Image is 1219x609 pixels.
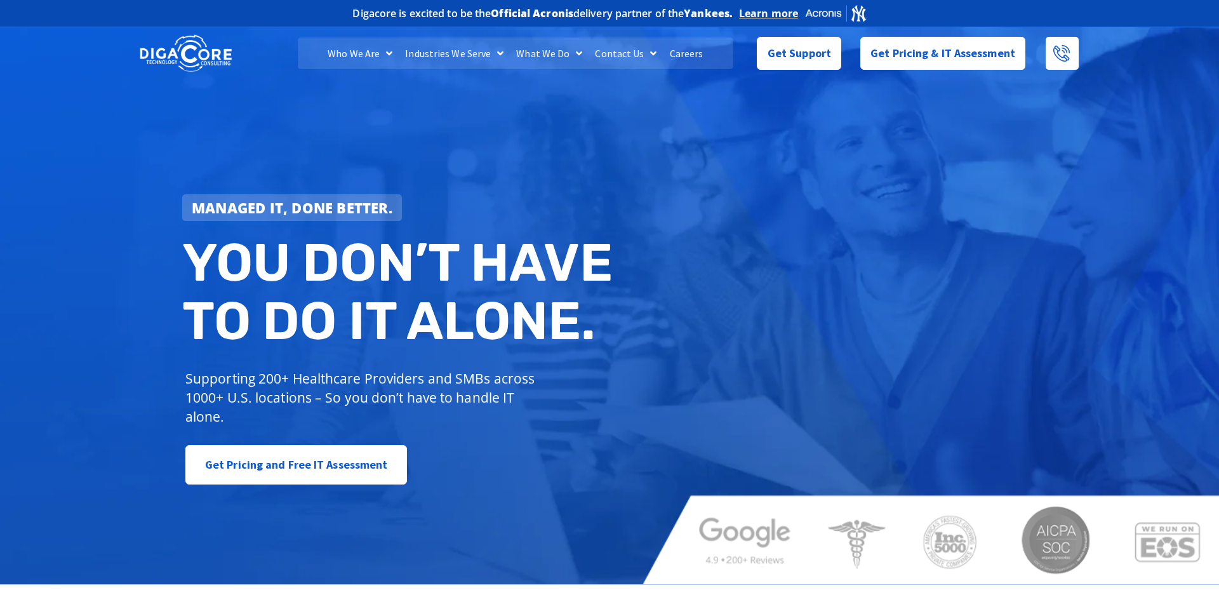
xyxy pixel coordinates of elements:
[739,7,798,20] a: Learn more
[352,8,733,18] h2: Digacore is excited to be the delivery partner of the
[205,452,387,478] span: Get Pricing and Free IT Assessment
[757,37,841,70] a: Get Support
[860,37,1025,70] a: Get Pricing & IT Assessment
[491,6,573,20] b: Official Acronis
[589,37,663,69] a: Contact Us
[192,198,392,217] strong: Managed IT, done better.
[185,445,407,485] a: Get Pricing and Free IT Assessment
[768,41,831,66] span: Get Support
[298,37,733,69] nav: Menu
[399,37,510,69] a: Industries We Serve
[182,194,402,221] a: Managed IT, done better.
[182,234,619,350] h2: You don’t have to do IT alone.
[321,37,399,69] a: Who We Are
[870,41,1015,66] span: Get Pricing & IT Assessment
[684,6,733,20] b: Yankees.
[804,4,867,22] img: Acronis
[663,37,710,69] a: Careers
[185,369,540,426] p: Supporting 200+ Healthcare Providers and SMBs across 1000+ U.S. locations – So you don’t have to ...
[140,34,232,74] img: DigaCore Technology Consulting
[510,37,589,69] a: What We Do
